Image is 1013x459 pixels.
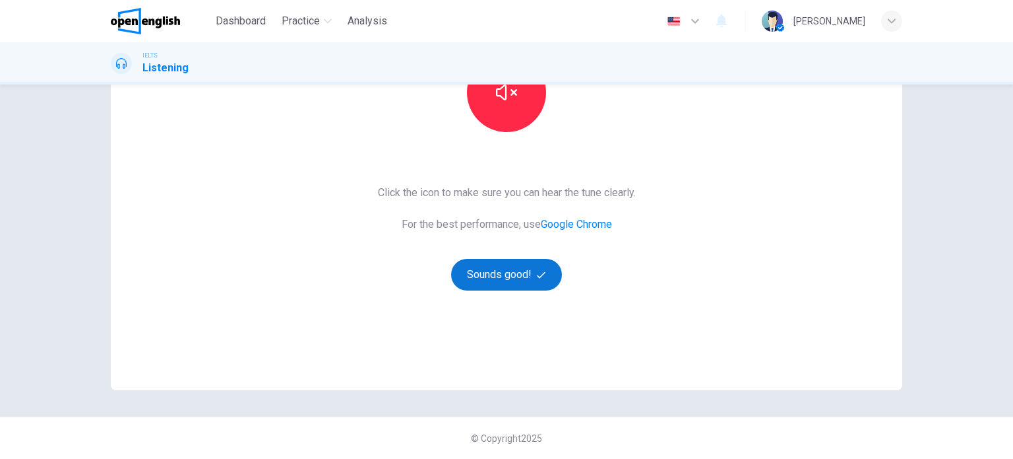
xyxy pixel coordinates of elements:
[665,17,682,26] img: en
[342,9,392,33] button: Analysis
[451,259,562,291] button: Sounds good!
[210,9,271,33] button: Dashboard
[111,8,210,34] a: OpenEnglish logo
[378,217,636,232] span: For the best performance, use
[793,13,865,29] div: [PERSON_NAME]
[348,13,387,29] span: Analysis
[282,13,320,29] span: Practice
[276,9,337,33] button: Practice
[762,11,783,32] img: Profile picture
[378,185,636,201] span: Click the icon to make sure you can hear the tune clearly.
[541,218,612,230] a: Google Chrome
[471,433,542,444] span: © Copyright 2025
[216,13,266,29] span: Dashboard
[142,60,189,76] h1: Listening
[142,51,158,60] span: IELTS
[111,8,180,34] img: OpenEnglish logo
